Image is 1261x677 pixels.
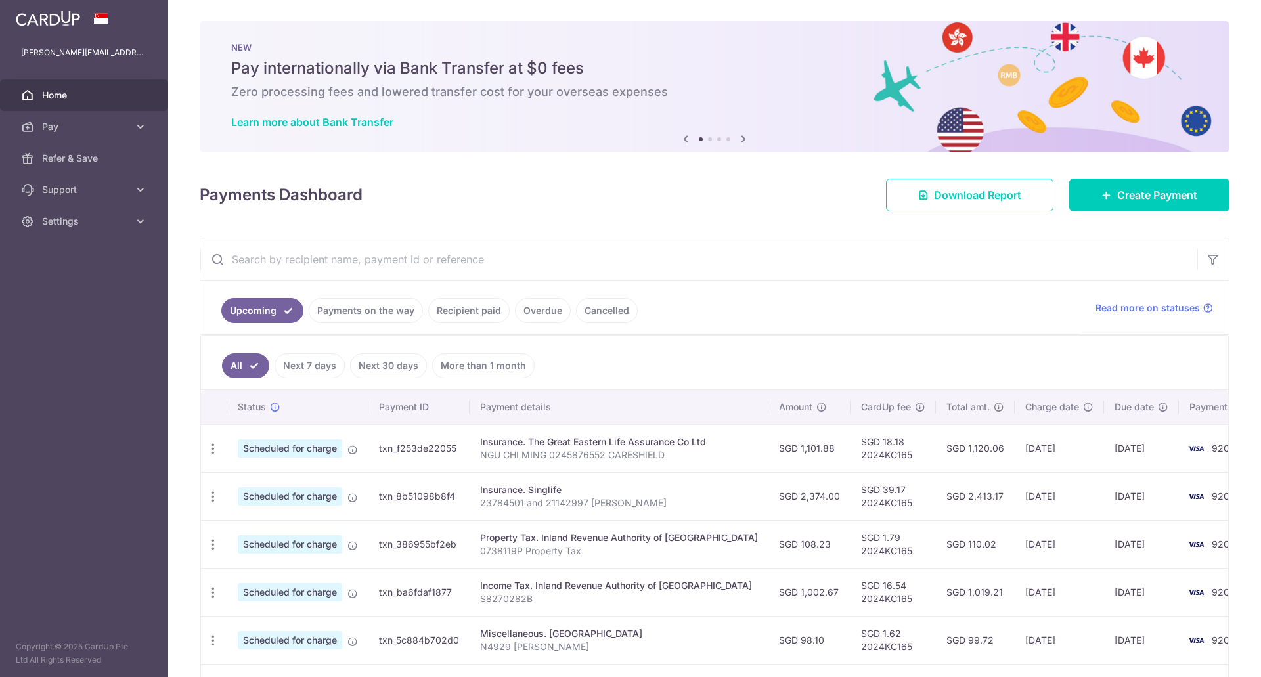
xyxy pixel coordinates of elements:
[238,439,342,458] span: Scheduled for charge
[42,215,129,228] span: Settings
[851,568,936,616] td: SGD 16.54 2024KC165
[861,401,911,414] span: CardUp fee
[1015,472,1104,520] td: [DATE]
[779,401,812,414] span: Amount
[768,568,851,616] td: SGD 1,002.67
[1212,538,1235,550] span: 9203
[16,11,80,26] img: CardUp
[480,531,758,544] div: Property Tax. Inland Revenue Authority of [GEOGRAPHIC_DATA]
[42,183,129,196] span: Support
[1015,520,1104,568] td: [DATE]
[1104,616,1179,664] td: [DATE]
[851,520,936,568] td: SGD 1.79 2024KC165
[1095,301,1200,315] span: Read more on statuses
[231,58,1198,79] h5: Pay internationally via Bank Transfer at $0 fees
[480,544,758,557] p: 0738119P Property Tax
[368,472,470,520] td: txn_8b51098b8f4
[1115,401,1154,414] span: Due date
[1183,584,1209,600] img: Bank Card
[368,520,470,568] td: txn_386955bf2eb
[886,179,1053,211] a: Download Report
[480,640,758,653] p: N4929 [PERSON_NAME]
[1095,301,1213,315] a: Read more on statuses
[1104,424,1179,472] td: [DATE]
[21,46,147,59] p: [PERSON_NAME][EMAIL_ADDRESS][DOMAIN_NAME]
[1212,443,1235,454] span: 9203
[768,616,851,664] td: SGD 98.10
[1117,187,1197,203] span: Create Payment
[231,84,1198,100] h6: Zero processing fees and lowered transfer cost for your overseas expenses
[768,520,851,568] td: SGD 108.23
[1069,179,1229,211] a: Create Payment
[428,298,510,323] a: Recipient paid
[1183,536,1209,552] img: Bank Card
[936,568,1015,616] td: SGD 1,019.21
[1104,568,1179,616] td: [DATE]
[936,472,1015,520] td: SGD 2,413.17
[480,435,758,448] div: Insurance. The Great Eastern Life Assurance Co Ltd
[936,616,1015,664] td: SGD 99.72
[231,42,1198,53] p: NEW
[1183,489,1209,504] img: Bank Card
[238,401,266,414] span: Status
[936,520,1015,568] td: SGD 110.02
[42,120,129,133] span: Pay
[851,424,936,472] td: SGD 18.18 2024KC165
[576,298,638,323] a: Cancelled
[946,401,990,414] span: Total amt.
[936,424,1015,472] td: SGD 1,120.06
[768,472,851,520] td: SGD 2,374.00
[368,568,470,616] td: txn_ba6fdaf1877
[275,353,345,378] a: Next 7 days
[480,483,758,496] div: Insurance. Singlife
[1104,472,1179,520] td: [DATE]
[480,627,758,640] div: Miscellaneous. [GEOGRAPHIC_DATA]
[368,390,470,424] th: Payment ID
[1212,634,1235,645] span: 9203
[515,298,571,323] a: Overdue
[309,298,423,323] a: Payments on the way
[480,496,758,510] p: 23784501 and 21142997 [PERSON_NAME]
[1015,568,1104,616] td: [DATE]
[238,583,342,601] span: Scheduled for charge
[368,616,470,664] td: txn_5c884b702d0
[1177,638,1248,670] iframe: Opens a widget where you can find more information
[350,353,427,378] a: Next 30 days
[200,21,1229,152] img: Bank transfer banner
[432,353,535,378] a: More than 1 month
[42,152,129,165] span: Refer & Save
[480,579,758,592] div: Income Tax. Inland Revenue Authority of [GEOGRAPHIC_DATA]
[42,89,129,102] span: Home
[238,631,342,649] span: Scheduled for charge
[768,424,851,472] td: SGD 1,101.88
[200,183,363,207] h4: Payments Dashboard
[480,592,758,605] p: S8270282B
[238,535,342,554] span: Scheduled for charge
[1212,491,1235,502] span: 9203
[1015,616,1104,664] td: [DATE]
[851,616,936,664] td: SGD 1.62 2024KC165
[1212,586,1235,598] span: 9203
[368,424,470,472] td: txn_f253de22055
[1104,520,1179,568] td: [DATE]
[1025,401,1079,414] span: Charge date
[222,353,269,378] a: All
[200,238,1197,280] input: Search by recipient name, payment id or reference
[1183,441,1209,456] img: Bank Card
[934,187,1021,203] span: Download Report
[231,116,393,129] a: Learn more about Bank Transfer
[221,298,303,323] a: Upcoming
[851,472,936,520] td: SGD 39.17 2024KC165
[470,390,768,424] th: Payment details
[1015,424,1104,472] td: [DATE]
[480,448,758,462] p: NGU CHI MING 0245876552 CARESHIELD
[238,487,342,506] span: Scheduled for charge
[1183,632,1209,648] img: Bank Card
